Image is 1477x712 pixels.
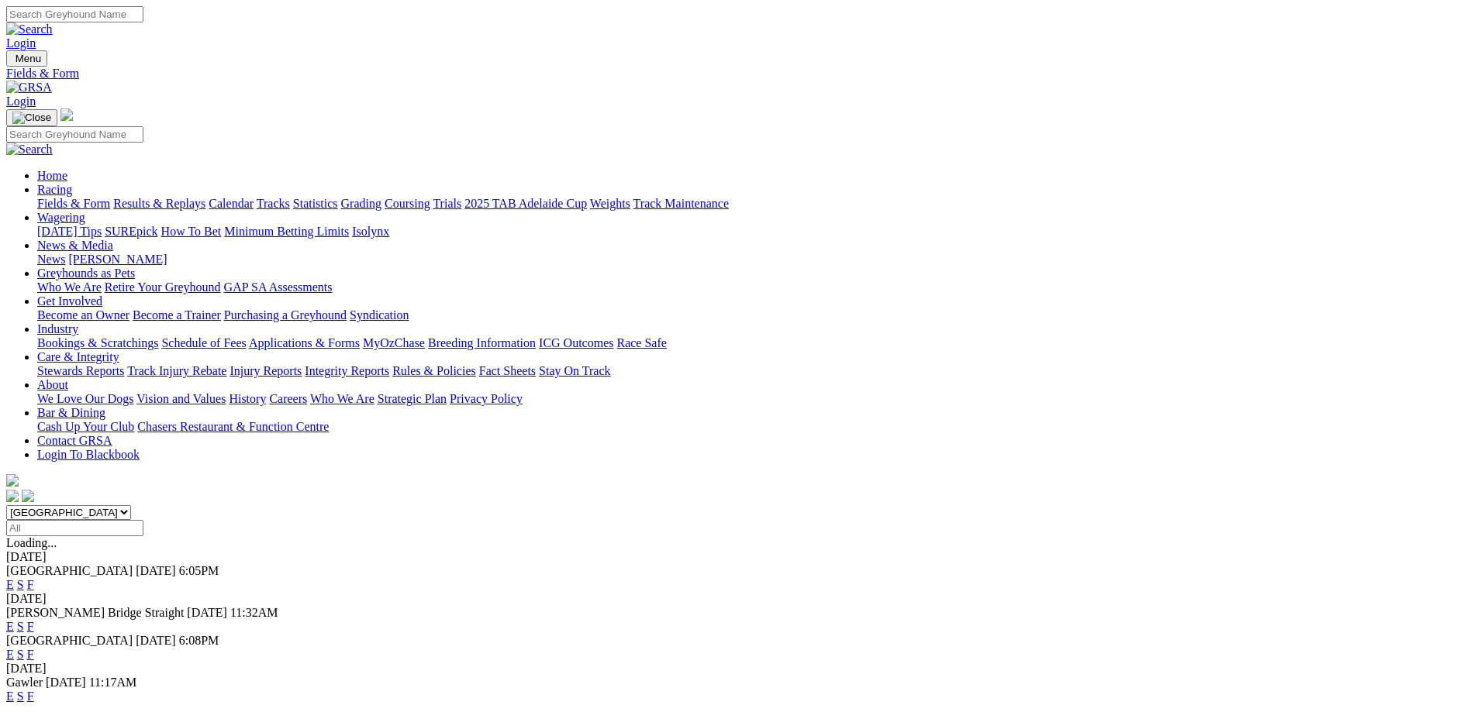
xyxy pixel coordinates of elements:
a: Grading [341,197,381,210]
a: Chasers Restaurant & Function Centre [137,420,329,433]
a: About [37,378,68,391]
a: S [17,620,24,633]
a: Cash Up Your Club [37,420,134,433]
span: 6:08PM [179,634,219,647]
img: twitter.svg [22,490,34,502]
a: Rules & Policies [392,364,476,377]
button: Toggle navigation [6,50,47,67]
input: Search [6,126,143,143]
span: [GEOGRAPHIC_DATA] [6,564,133,577]
input: Search [6,6,143,22]
a: Greyhounds as Pets [37,267,135,280]
a: Racing [37,183,72,196]
span: Loading... [6,536,57,549]
a: Home [37,169,67,182]
div: Care & Integrity [37,364,1471,378]
a: Statistics [293,197,338,210]
a: SUREpick [105,225,157,238]
span: 6:05PM [179,564,219,577]
a: Purchasing a Greyhound [224,308,347,322]
a: 2025 TAB Adelaide Cup [464,197,587,210]
div: [DATE] [6,550,1471,564]
span: [DATE] [46,676,86,689]
a: Login [6,36,36,50]
a: E [6,648,14,661]
a: News & Media [37,239,113,252]
a: Breeding Information [428,336,536,349]
a: E [6,620,14,633]
a: Get Involved [37,294,102,308]
img: Search [6,143,53,157]
a: Industry [37,322,78,335]
span: Menu [16,53,41,64]
span: [DATE] [136,564,176,577]
img: facebook.svg [6,490,19,502]
img: logo-grsa-white.png [60,108,73,121]
a: Fields & Form [6,67,1471,81]
a: Bookings & Scratchings [37,336,158,349]
div: Industry [37,336,1471,350]
div: Get Involved [37,308,1471,322]
a: Coursing [385,197,430,210]
a: Track Maintenance [633,197,729,210]
a: How To Bet [161,225,222,238]
a: F [27,620,34,633]
img: Close [12,112,51,124]
a: ICG Outcomes [539,336,613,349]
a: Become a Trainer [133,308,221,322]
a: Track Injury Rebate [127,364,226,377]
a: S [17,578,24,591]
div: Greyhounds as Pets [37,280,1471,294]
span: [DATE] [136,634,176,647]
a: S [17,690,24,703]
a: GAP SA Assessments [224,280,333,294]
a: Vision and Values [136,392,226,405]
div: Bar & Dining [37,420,1471,434]
a: Fields & Form [37,197,110,210]
span: [DATE] [187,606,227,619]
img: GRSA [6,81,52,95]
div: About [37,392,1471,406]
a: Login To Blackbook [37,448,140,461]
span: 11:17AM [89,676,137,689]
a: Stay On Track [539,364,610,377]
span: 11:32AM [230,606,278,619]
a: Wagering [37,211,85,224]
a: Schedule of Fees [161,336,246,349]
div: News & Media [37,253,1471,267]
div: Racing [37,197,1471,211]
a: Careers [269,392,307,405]
a: [PERSON_NAME] [68,253,167,266]
a: Care & Integrity [37,350,119,363]
div: Wagering [37,225,1471,239]
a: Tracks [257,197,290,210]
a: Contact GRSA [37,434,112,447]
input: Select date [6,520,143,536]
span: [PERSON_NAME] Bridge Straight [6,606,184,619]
a: Trials [433,197,461,210]
div: [DATE] [6,662,1471,676]
img: logo-grsa-white.png [6,474,19,487]
a: Calendar [209,197,254,210]
a: Who We Are [310,392,374,405]
a: Stewards Reports [37,364,124,377]
a: MyOzChase [363,336,425,349]
a: F [27,648,34,661]
a: E [6,578,14,591]
a: F [27,578,34,591]
a: Injury Reports [229,364,302,377]
a: History [229,392,266,405]
a: Applications & Forms [249,336,360,349]
a: Minimum Betting Limits [224,225,349,238]
a: News [37,253,65,266]
img: Search [6,22,53,36]
a: S [17,648,24,661]
a: Fact Sheets [479,364,536,377]
div: [DATE] [6,592,1471,606]
a: Weights [590,197,630,210]
a: [DATE] Tips [37,225,102,238]
a: Integrity Reports [305,364,389,377]
a: F [27,690,34,703]
a: Become an Owner [37,308,129,322]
